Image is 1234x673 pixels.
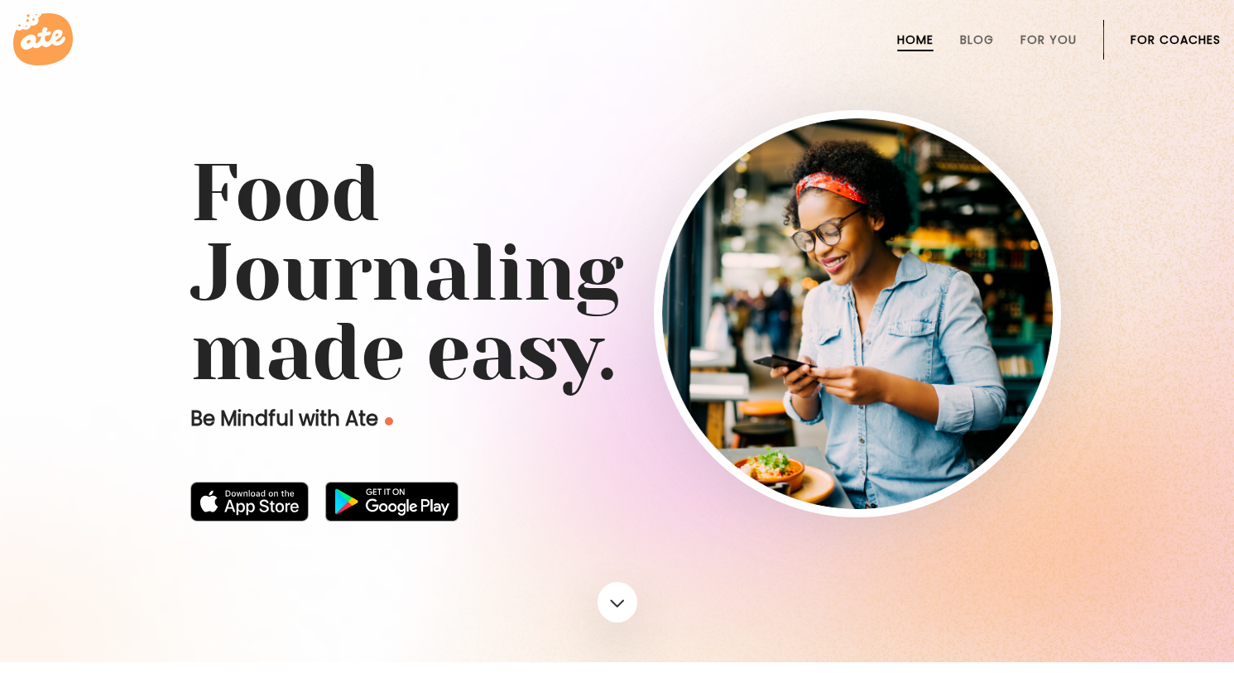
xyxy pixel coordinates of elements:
[662,118,1053,509] img: home-hero-img-rounded.png
[897,33,934,46] a: Home
[1131,33,1221,46] a: For Coaches
[325,482,459,522] img: badge-download-google.png
[1020,33,1077,46] a: For You
[190,406,654,432] p: Be Mindful with Ate
[190,482,310,522] img: badge-download-apple.svg
[190,154,1044,392] h1: Food Journaling made easy.
[960,33,994,46] a: Blog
